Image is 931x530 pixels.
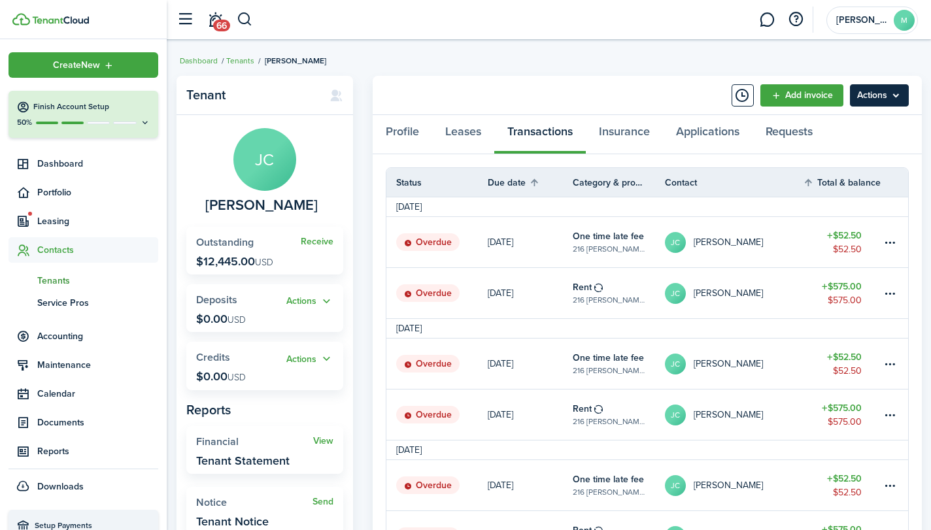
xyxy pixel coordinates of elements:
[396,476,460,495] status: Overdue
[226,55,254,67] a: Tenants
[488,389,573,440] a: [DATE]
[386,268,488,318] a: Overdue
[665,176,804,190] th: Contact
[12,13,30,25] img: TenantCloud
[694,359,763,369] table-profile-info-text: [PERSON_NAME]
[196,255,273,268] p: $12,445.00
[573,416,645,427] table-subtitle: 216 [PERSON_NAME]
[205,197,318,214] span: Jeff Cooke
[37,358,158,372] span: Maintenance
[827,350,862,364] table-amount-title: $52.50
[850,84,909,107] button: Open menu
[822,280,862,293] table-amount-title: $575.00
[37,243,158,257] span: Contacts
[573,460,665,510] a: One time late fee216 [PERSON_NAME]
[16,117,33,128] p: 50%
[233,128,296,191] avatar-text: JC
[228,371,246,384] span: USD
[32,16,89,24] img: TenantCloud
[180,55,218,67] a: Dashboard
[186,400,343,420] panel-main-subtitle: Reports
[833,242,862,256] table-amount-description: $52.50
[196,312,246,325] p: $0.00
[665,283,686,304] avatar-text: JC
[37,274,158,288] span: Tenants
[37,214,158,228] span: Leasing
[828,293,862,307] table-amount-description: $575.00
[386,389,488,440] a: Overdue
[37,329,158,343] span: Accounting
[237,8,253,31] button: Search
[665,354,686,374] avatar-text: JC
[386,339,488,389] a: Overdue
[8,269,158,291] a: Tenants
[396,284,460,303] status: Overdue
[573,351,644,365] table-info-title: One time late fee
[488,460,573,510] a: [DATE]
[396,406,460,424] status: Overdue
[8,91,158,138] button: Finish Account Setup50%
[196,497,313,508] widget-stats-title: Notice
[833,364,862,378] table-amount-description: $52.50
[785,8,807,31] button: Open resource center
[33,101,150,112] h4: Finish Account Setup
[573,402,592,416] table-info-title: Rent
[488,217,573,267] a: [DATE]
[373,115,432,154] a: Profile
[286,352,333,367] button: Open menu
[432,115,494,154] a: Leases
[386,217,488,267] a: Overdue
[665,475,686,496] avatar-text: JC
[754,3,779,37] a: Messaging
[665,460,804,510] a: JC[PERSON_NAME]
[37,186,158,199] span: Portfolio
[665,339,804,389] a: JC[PERSON_NAME]
[694,480,763,491] table-profile-info-text: [PERSON_NAME]
[196,436,313,448] widget-stats-title: Financial
[665,268,804,318] a: JC[PERSON_NAME]
[803,460,881,510] a: $52.50$52.50
[573,176,665,190] th: Category & property
[827,472,862,486] table-amount-title: $52.50
[586,115,663,154] a: Insurance
[803,339,881,389] a: $52.50$52.50
[313,497,333,507] a: Send
[850,84,909,107] menu-btn: Actions
[313,436,333,446] a: View
[386,322,432,335] td: [DATE]
[573,389,665,440] a: Rent216 [PERSON_NAME]
[37,444,158,458] span: Reports
[286,294,333,309] button: Open menu
[803,217,881,267] a: $52.50$52.50
[894,10,915,31] avatar-text: M
[37,416,158,429] span: Documents
[8,291,158,314] a: Service Pros
[386,443,432,457] td: [DATE]
[573,339,665,389] a: One time late fee216 [PERSON_NAME]
[573,472,644,486] table-info-title: One time late fee
[386,176,488,190] th: Status
[663,115,753,154] a: Applications
[37,157,158,171] span: Dashboard
[37,387,158,401] span: Calendar
[803,389,881,440] a: $575.00$575.00
[286,352,333,367] button: Actions
[665,217,804,267] a: JC[PERSON_NAME]
[8,52,158,78] button: Open menu
[573,294,645,306] table-subtitle: 216 [PERSON_NAME]
[694,288,763,299] table-profile-info-text: [PERSON_NAME]
[213,20,230,31] span: 66
[488,286,513,300] p: [DATE]
[827,229,862,242] table-amount-title: $52.50
[833,486,862,499] table-amount-description: $52.50
[186,88,316,103] panel-main-title: Tenant
[53,61,100,70] span: Create New
[386,200,432,214] td: [DATE]
[286,294,333,309] button: Actions
[396,233,460,252] status: Overdue
[573,217,665,267] a: One time late fee216 [PERSON_NAME]
[822,401,862,415] table-amount-title: $575.00
[828,415,862,429] table-amount-description: $575.00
